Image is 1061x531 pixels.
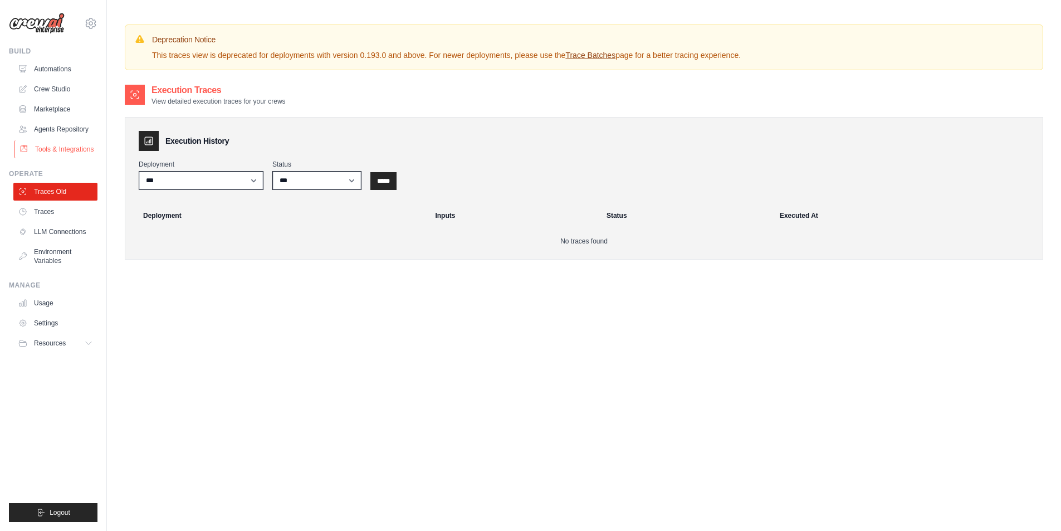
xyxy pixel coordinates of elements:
a: Traces Old [13,183,97,201]
label: Status [272,160,361,169]
button: Logout [9,503,97,522]
th: Inputs [428,203,599,228]
div: Build [9,47,97,56]
a: Agents Repository [13,120,97,138]
img: Logo [9,13,65,34]
a: Tools & Integrations [14,140,99,158]
a: Settings [13,314,97,332]
div: Operate [9,169,97,178]
a: Environment Variables [13,243,97,270]
p: This traces view is deprecated for deployments with version 0.193.0 and above. For newer deployme... [152,50,741,61]
p: View detailed execution traces for your crews [151,97,286,106]
h3: Deprecation Notice [152,34,741,45]
th: Status [600,203,773,228]
h2: Execution Traces [151,84,286,97]
a: Traces [13,203,97,221]
button: Resources [13,334,97,352]
a: Usage [13,294,97,312]
h3: Execution History [165,135,229,147]
label: Deployment [139,160,263,169]
a: LLM Connections [13,223,97,241]
a: Crew Studio [13,80,97,98]
span: Logout [50,508,70,517]
a: Trace Batches [565,51,615,60]
p: No traces found [139,237,1029,246]
a: Automations [13,60,97,78]
a: Marketplace [13,100,97,118]
span: Resources [34,339,66,348]
th: Deployment [130,203,428,228]
div: Manage [9,281,97,290]
th: Executed At [773,203,1038,228]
